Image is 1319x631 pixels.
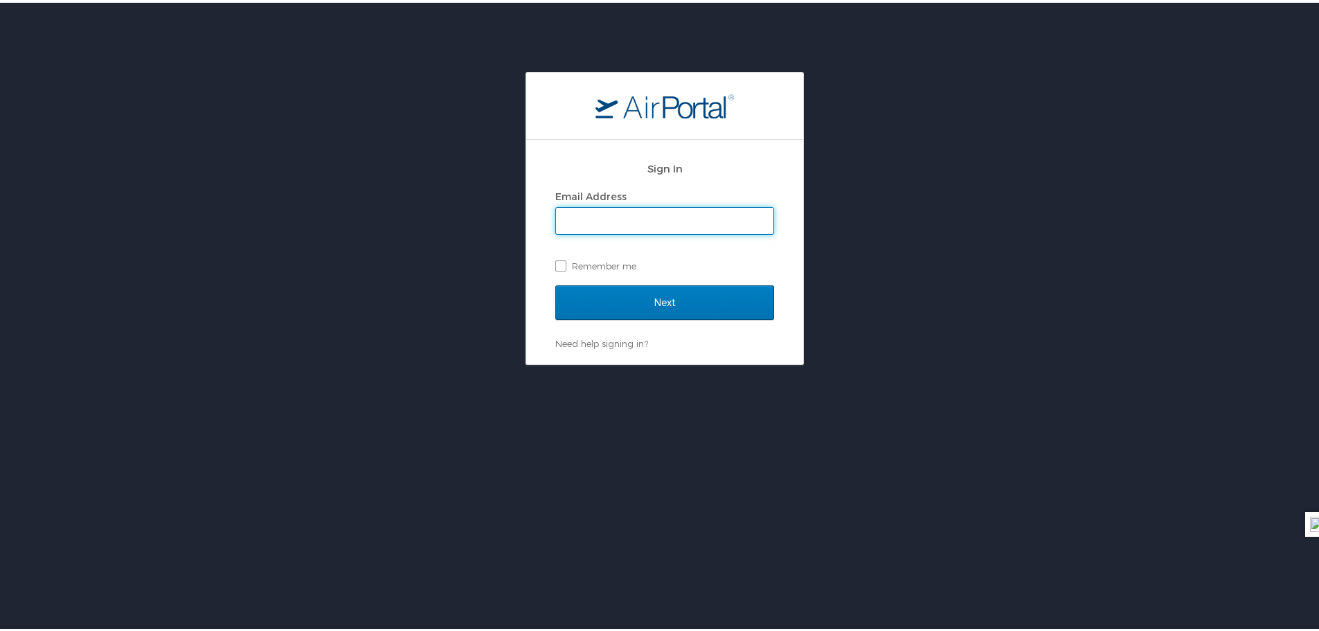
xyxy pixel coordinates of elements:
[555,158,774,174] h2: Sign In
[555,335,648,346] a: Need help signing in?
[555,253,774,274] label: Remember me
[555,283,774,317] input: Next
[555,188,627,199] label: Email Address
[595,91,734,116] img: logo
